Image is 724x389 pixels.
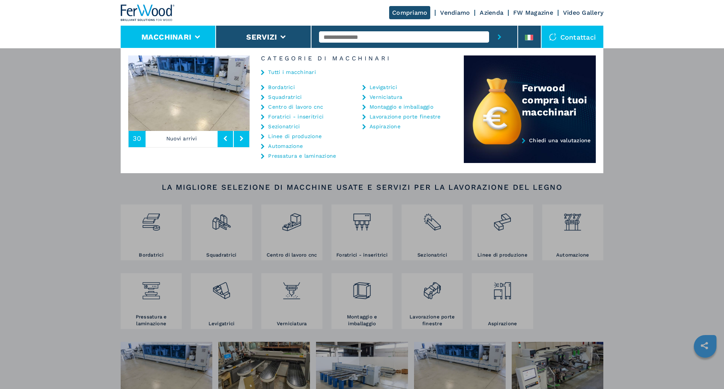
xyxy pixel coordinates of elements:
a: Foratrici - inseritrici [268,114,324,119]
a: Tutti i macchinari [268,69,316,75]
a: Compriamo [389,6,430,19]
a: Video Gallery [563,9,603,16]
h6: Categorie di Macchinari [250,55,464,62]
a: Aspirazione [370,124,400,129]
a: Bordatrici [268,85,295,90]
div: Contattaci [541,26,604,48]
a: Levigatrici [370,85,397,90]
a: Linee di produzione [268,134,322,139]
a: Verniciatura [370,94,402,100]
img: image [128,55,250,131]
button: Macchinari [141,32,192,42]
div: Ferwood compra i tuoi macchinari [522,82,596,118]
button: submit-button [489,26,510,48]
a: Azienda [480,9,503,16]
img: Ferwood [121,5,175,21]
a: Lavorazione porte finestre [370,114,441,119]
a: Chiedi una valutazione [464,137,596,163]
p: Nuovi arrivi [146,130,218,147]
a: Centro di lavoro cnc [268,104,323,109]
img: image [250,55,371,131]
a: Vendiamo [440,9,470,16]
span: 30 [133,135,141,142]
a: Automazione [268,143,303,149]
button: Servizi [246,32,277,42]
a: Montaggio e imballaggio [370,104,433,109]
img: Contattaci [549,33,557,41]
a: Pressatura e laminazione [268,153,336,158]
a: FW Magazine [513,9,553,16]
a: Squadratrici [268,94,302,100]
a: Sezionatrici [268,124,300,129]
